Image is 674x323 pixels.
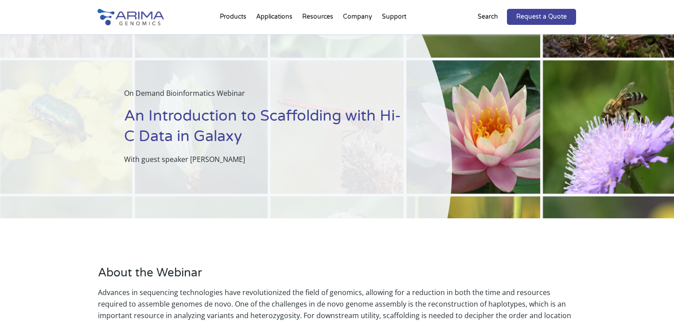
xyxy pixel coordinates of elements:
[97,9,164,25] img: Arima-Genomics-logo
[507,9,576,25] a: Request a Quote
[98,266,577,287] h3: About the Webinar
[124,87,408,106] p: On Demand Bioinformatics Webinar
[124,106,408,154] h1: An Introduction to Scaffolding with Hi-C Data in Galaxy
[478,11,498,23] p: Search
[124,154,408,165] p: With guest speaker [PERSON_NAME]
